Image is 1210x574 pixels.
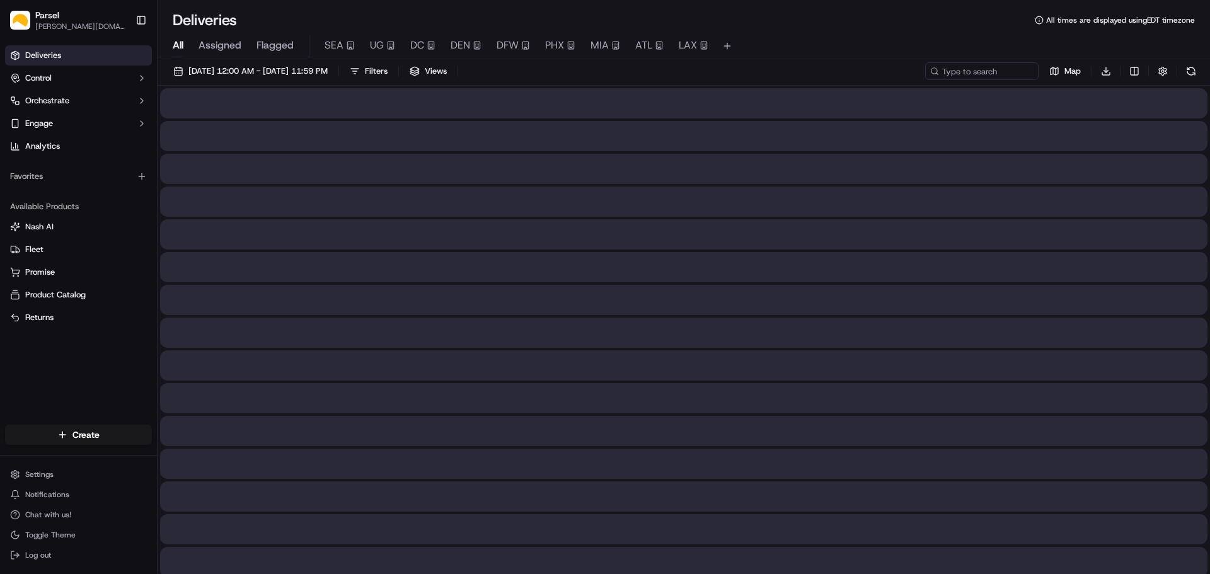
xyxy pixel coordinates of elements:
[679,38,697,53] span: LAX
[25,141,60,152] span: Analytics
[199,38,241,53] span: Assigned
[591,38,609,53] span: MIA
[25,118,53,129] span: Engage
[451,38,470,53] span: DEN
[5,466,152,483] button: Settings
[497,38,519,53] span: DFW
[1064,66,1081,77] span: Map
[5,166,152,187] div: Favorites
[925,62,1039,80] input: Type to search
[25,244,43,255] span: Fleet
[545,38,564,53] span: PHX
[25,72,52,84] span: Control
[173,10,237,30] h1: Deliveries
[10,289,147,301] a: Product Catalog
[25,221,54,232] span: Nash AI
[5,5,130,35] button: ParselParsel[PERSON_NAME][DOMAIN_NAME][EMAIL_ADDRESS][PERSON_NAME][DOMAIN_NAME]
[25,312,54,323] span: Returns
[425,66,447,77] span: Views
[5,425,152,445] button: Create
[1044,62,1086,80] button: Map
[5,285,152,305] button: Product Catalog
[168,62,333,80] button: [DATE] 12:00 AM - [DATE] 11:59 PM
[5,239,152,260] button: Fleet
[10,267,147,278] a: Promise
[25,469,54,479] span: Settings
[35,9,59,21] button: Parsel
[410,38,424,53] span: DC
[188,66,328,77] span: [DATE] 12:00 AM - [DATE] 11:59 PM
[256,38,294,53] span: Flagged
[5,217,152,237] button: Nash AI
[5,91,152,111] button: Orchestrate
[10,244,147,255] a: Fleet
[635,38,652,53] span: ATL
[5,68,152,88] button: Control
[5,307,152,328] button: Returns
[5,113,152,134] button: Engage
[10,221,147,232] a: Nash AI
[35,21,125,32] button: [PERSON_NAME][DOMAIN_NAME][EMAIL_ADDRESS][PERSON_NAME][DOMAIN_NAME]
[344,62,393,80] button: Filters
[173,38,183,53] span: All
[5,546,152,564] button: Log out
[5,486,152,503] button: Notifications
[325,38,343,53] span: SEA
[365,66,388,77] span: Filters
[1046,15,1195,25] span: All times are displayed using EDT timezone
[25,550,51,560] span: Log out
[25,95,69,106] span: Orchestrate
[25,50,61,61] span: Deliveries
[404,62,452,80] button: Views
[5,197,152,217] div: Available Products
[10,312,147,323] a: Returns
[5,526,152,544] button: Toggle Theme
[72,428,100,441] span: Create
[5,262,152,282] button: Promise
[25,510,71,520] span: Chat with us!
[10,11,30,30] img: Parsel
[25,289,86,301] span: Product Catalog
[370,38,384,53] span: UG
[25,267,55,278] span: Promise
[25,530,76,540] span: Toggle Theme
[25,490,69,500] span: Notifications
[5,45,152,66] a: Deliveries
[1182,62,1200,80] button: Refresh
[5,136,152,156] a: Analytics
[5,506,152,524] button: Chat with us!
